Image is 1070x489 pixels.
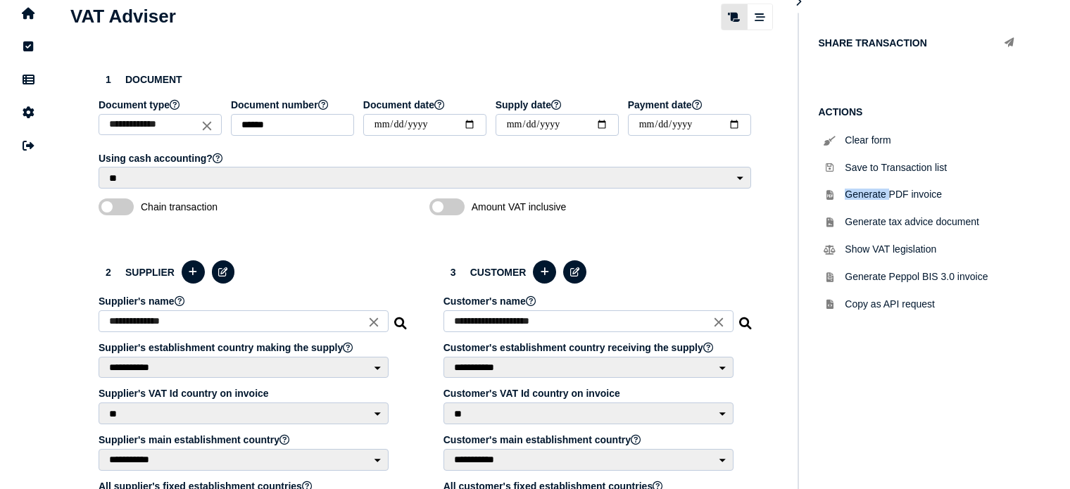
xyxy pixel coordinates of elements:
button: Data manager [13,65,43,94]
button: Share transaction [997,31,1021,54]
label: Customer's name [443,296,736,307]
button: Sign out [13,131,43,160]
label: Document number [231,99,356,110]
label: Supplier's main establishment country [99,434,391,445]
label: Supplier's establishment country making the supply [99,342,391,353]
label: Supply date [496,99,621,110]
div: 1 [99,70,118,89]
i: Close [711,314,726,329]
div: 3 [443,262,463,282]
button: Tasks [13,32,43,61]
mat-button-toggle: Classic scrolling page view [722,4,747,30]
label: Customer's VAT Id country on invoice [443,388,736,399]
label: Payment date [628,99,753,110]
button: Add a new supplier to the database [182,260,205,284]
i: Search for a dummy customer [739,313,753,324]
div: 2 [99,262,118,282]
label: Customer's main establishment country [443,434,736,445]
h1: Actions [819,106,1021,118]
label: Document date [363,99,489,110]
span: Chain transaction [141,201,289,212]
button: Manage settings [13,98,43,127]
app-field: Select a document type [99,99,224,146]
h3: Supplier [99,258,408,286]
label: Supplier's VAT Id country on invoice [99,388,391,399]
span: Amount VAT inclusive [472,201,619,212]
label: Using cash accounting? [99,153,753,164]
button: Edit selected supplier in the database [212,260,235,284]
i: Close [199,118,215,133]
h1: Share transaction [819,37,927,49]
button: Edit selected customer in the database [563,260,586,284]
i: Close [366,314,382,329]
h1: VAT Adviser [70,6,176,27]
label: Customer's establishment country receiving the supply [443,342,736,353]
h3: Customer [443,258,753,286]
label: Supplier's name [99,296,391,307]
mat-button-toggle: Stepper view [747,4,772,30]
button: Add a new customer to the database [533,260,556,284]
i: Search for a dummy seller [394,313,408,324]
label: Document type [99,99,224,110]
h3: Document [99,70,753,89]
